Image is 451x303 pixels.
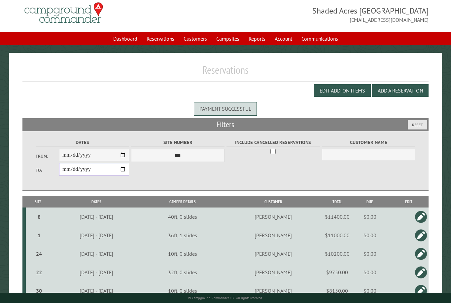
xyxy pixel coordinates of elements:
[143,196,223,208] th: Camper Details
[351,263,389,282] td: $0.00
[36,139,129,147] label: Dates
[143,263,223,282] td: 32ft, 0 slides
[28,232,50,239] div: 1
[180,33,211,45] a: Customers
[223,263,324,282] td: [PERSON_NAME]
[372,85,429,97] button: Add a Reservation
[351,196,389,208] th: Due
[324,282,351,300] td: $8150.00
[324,226,351,245] td: $11000.00
[324,196,351,208] th: Total
[36,153,59,160] label: From:
[226,139,320,147] label: Include Cancelled Reservations
[351,245,389,263] td: $0.00
[52,269,141,276] div: [DATE] - [DATE]
[28,214,50,220] div: 8
[351,226,389,245] td: $0.00
[52,232,141,239] div: [DATE] - [DATE]
[324,245,351,263] td: $10200.00
[322,139,415,147] label: Customer Name
[351,208,389,226] td: $0.00
[52,214,141,220] div: [DATE] - [DATE]
[314,85,371,97] button: Edit Add-on Items
[26,196,51,208] th: Site
[131,139,225,147] label: Site Number
[22,0,105,26] img: Campground Commander
[143,245,223,263] td: 10ft, 0 slides
[223,245,324,263] td: [PERSON_NAME]
[223,226,324,245] td: [PERSON_NAME]
[223,196,324,208] th: Customer
[389,196,429,208] th: Edit
[52,288,141,294] div: [DATE] - [DATE]
[188,296,263,300] small: © Campground Commander LLC. All rights reserved.
[28,251,50,257] div: 24
[408,120,427,130] button: Reset
[324,208,351,226] td: $11400.00
[52,251,141,257] div: [DATE] - [DATE]
[22,119,428,131] h2: Filters
[143,226,223,245] td: 36ft, 1 slides
[143,282,223,300] td: 10ft, 0 slides
[22,64,428,82] h1: Reservations
[351,282,389,300] td: $0.00
[324,263,351,282] td: $9750.00
[271,33,296,45] a: Account
[36,168,59,174] label: To:
[194,102,257,116] div: Payment successful
[143,33,178,45] a: Reservations
[297,33,342,45] a: Communications
[223,282,324,300] td: [PERSON_NAME]
[28,269,50,276] div: 22
[28,288,50,294] div: 30
[109,33,141,45] a: Dashboard
[212,33,243,45] a: Campsites
[223,208,324,226] td: [PERSON_NAME]
[143,208,223,226] td: 40ft, 0 slides
[51,196,142,208] th: Dates
[225,6,429,24] span: Shaded Acres [GEOGRAPHIC_DATA] [EMAIL_ADDRESS][DOMAIN_NAME]
[245,33,269,45] a: Reports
